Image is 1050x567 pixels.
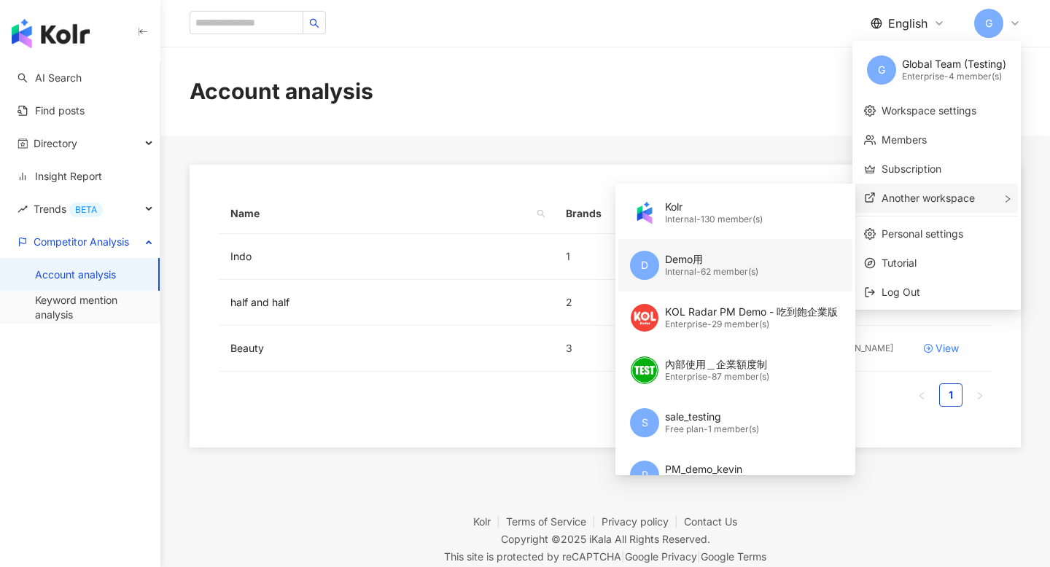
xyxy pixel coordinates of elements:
span: Name [230,206,531,222]
div: PM_demo_kevin [665,462,763,477]
span: D [641,257,648,273]
a: half and half [230,294,289,310]
td: 3 [554,326,642,372]
a: Indo [230,249,252,265]
a: Google Privacy [625,550,697,563]
a: Personal settings [882,227,963,240]
span: G [985,15,992,31]
a: Workspace settings [882,104,976,117]
span: Trends [34,192,103,225]
button: right [968,383,992,407]
span: | [697,550,701,563]
a: Privacy policy [602,515,684,528]
span: right [1003,195,1012,203]
td: 2 [554,280,642,326]
div: Free plan - 1 member(s) [665,423,759,436]
li: Next Page [968,383,992,407]
div: BETA [69,203,103,217]
div: 內部使用＿企業額度制 [665,357,769,372]
span: rise [17,204,28,214]
li: Previous Page [910,383,933,407]
span: Competitor Analysis [34,225,129,258]
img: Kolr%20app%20icon%20%281%29.png [631,199,658,227]
span: P [642,467,648,483]
div: Kolr [665,200,763,214]
a: iKala [589,533,612,545]
span: search [534,203,548,224]
div: KOL Radar PM Demo - 吃到飽企業版 [665,305,838,319]
span: Log Out [882,286,920,298]
a: Beauty [230,340,264,356]
div: Enterprise - 29 member(s) [665,318,838,331]
a: 1 [940,384,962,406]
span: English [888,15,927,31]
a: Keyword mention analysis [35,293,148,321]
a: Insight Report [17,169,102,184]
a: View [923,340,980,356]
img: unnamed.png [631,356,658,384]
div: Account analysis [190,76,373,106]
a: Find posts [17,103,85,118]
a: Account analysis [35,267,116,282]
a: searchAI Search [17,71,82,85]
a: Subscription [882,163,941,175]
span: search [309,18,319,28]
span: G [878,62,885,78]
span: Brands [566,206,618,222]
img: KOLRadar_logo.jpeg [631,304,658,332]
div: Demo用 [665,252,758,267]
span: Another workspace [882,192,975,204]
div: Global Team (Testing) [902,57,1006,71]
button: left [910,383,933,407]
div: Internal - 62 member(s) [665,266,758,278]
span: left [917,391,926,400]
a: Terms of Service [506,515,602,528]
div: Internal - 130 member(s) [665,214,763,226]
a: Kolr [473,515,506,528]
th: Brands [554,194,642,234]
a: Contact Us [684,515,737,528]
td: 1 [554,234,642,280]
div: [PERSON_NAME] [822,343,893,355]
span: This site is protected by reCAPTCHA [444,548,766,566]
img: logo [12,19,90,48]
span: right [976,391,984,400]
li: 1 [939,383,962,407]
div: View [936,340,959,356]
span: Directory [34,127,77,160]
span: | [621,550,625,563]
div: Enterprise - 87 member(s) [665,371,769,383]
a: Members [882,133,927,146]
span: Tutorial [882,255,1009,271]
div: Enterprise - 4 member(s) [902,71,1006,83]
a: Google Terms [701,550,766,563]
div: Copyright © 2025 All Rights Reserved. [501,533,710,545]
div: sale_testing [665,410,759,424]
span: S [642,415,648,431]
span: search [537,209,545,218]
